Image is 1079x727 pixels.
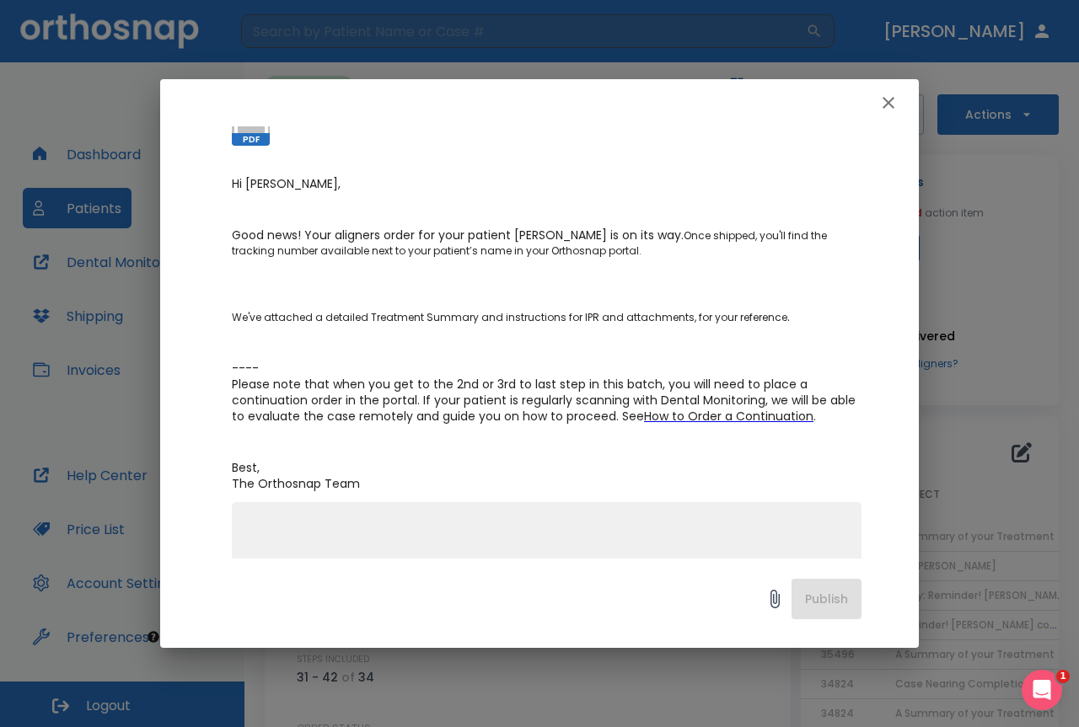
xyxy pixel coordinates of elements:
iframe: Intercom live chat [1022,670,1062,710]
p: Once shipped, you'll find the tracking number available next to your patient’s name in your Ortho... [232,227,862,259]
span: PDF [232,133,270,146]
span: . [787,308,790,325]
span: Best, The Orthosnap Team [232,459,360,492]
a: How to Order a Continuation [644,409,813,424]
span: Good news! Your aligners order for your patient [PERSON_NAME] is on its way. [232,227,684,243]
span: ---- Please note that when you get to the 2nd or 3rd to last step in this batch, you will need to... [232,360,859,425]
span: . [813,408,816,425]
span: How to Order a Continuation [644,408,813,425]
p: We've attached a detailed Treatment Summary and instructions for IPR and attachments, for your re... [232,294,862,325]
span: 1 [1056,670,1070,683]
span: Hi [PERSON_NAME], [232,175,341,192]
